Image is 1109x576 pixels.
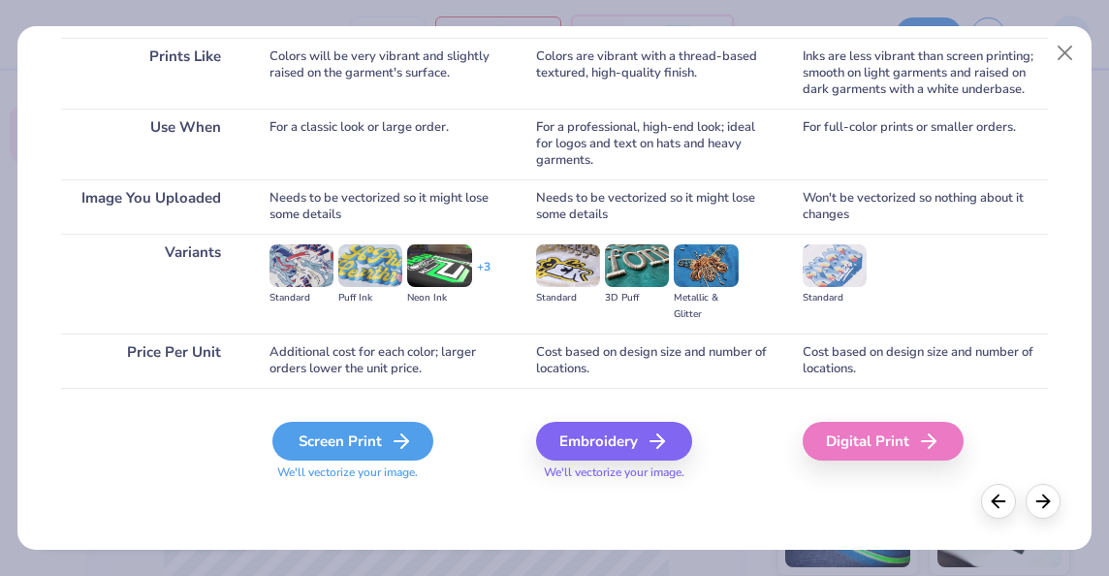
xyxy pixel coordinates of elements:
div: Digital Print [803,422,964,461]
div: Puff Ink [338,290,402,306]
div: 3D Puff [605,290,669,306]
div: Additional cost for each color; larger orders lower the unit price. [269,334,507,388]
div: Image You Uploaded [61,179,240,234]
div: Neon Ink [407,290,471,306]
img: Puff Ink [338,244,402,287]
span: We'll vectorize your image. [269,464,507,481]
img: Neon Ink [407,244,471,287]
div: Colors will be very vibrant and slightly raised on the garment's surface. [269,38,507,109]
div: Use When [61,109,240,179]
img: Standard [269,244,333,287]
div: + 3 [477,259,491,292]
div: Needs to be vectorized so it might lose some details [536,179,774,234]
div: Embroidery [536,422,692,461]
div: Colors are vibrant with a thread-based textured, high-quality finish. [536,38,774,109]
div: Metallic & Glitter [674,290,738,323]
div: Needs to be vectorized so it might lose some details [269,179,507,234]
div: Variants [61,234,240,334]
div: For full-color prints or smaller orders. [803,109,1040,179]
div: Screen Print [272,422,433,461]
div: For a classic look or large order. [269,109,507,179]
div: Prints Like [61,38,240,109]
span: We'll vectorize your image. [536,464,774,481]
img: Metallic & Glitter [674,244,738,287]
div: Standard [269,290,333,306]
img: Standard [803,244,867,287]
img: 3D Puff [605,244,669,287]
div: Won't be vectorized so nothing about it changes [803,179,1040,234]
div: Inks are less vibrant than screen printing; smooth on light garments and raised on dark garments ... [803,38,1040,109]
div: Price Per Unit [61,334,240,388]
div: Standard [803,290,867,306]
img: Standard [536,244,600,287]
div: For a professional, high-end look; ideal for logos and text on hats and heavy garments. [536,109,774,179]
div: Cost based on design size and number of locations. [803,334,1040,388]
div: Standard [536,290,600,306]
button: Close [1047,35,1084,72]
div: Cost based on design size and number of locations. [536,334,774,388]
